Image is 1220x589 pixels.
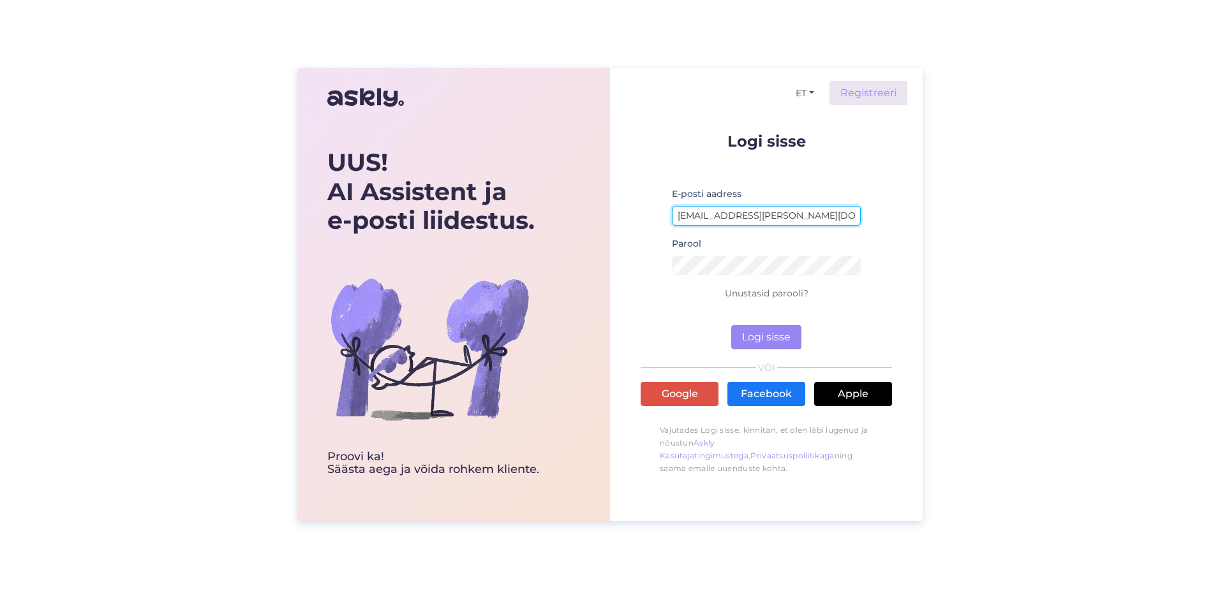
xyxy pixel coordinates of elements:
p: Vajutades Logi sisse, kinnitan, et olen läbi lugenud ja nõustun , ning saama emaile uuenduste kohta. [641,418,892,481]
a: Askly Kasutajatingimustega [660,438,748,460]
div: UUS! AI Assistent ja e-posti liidestus. [327,148,539,235]
label: E-posti aadress [672,187,741,201]
img: Askly [327,82,404,113]
a: Apple [814,382,892,406]
button: Logi sisse [731,325,801,349]
img: bg-askly [327,247,532,451]
a: Facebook [727,382,805,406]
p: Logi sisse [641,133,892,149]
a: Unustasid parooli? [725,287,808,299]
a: Registreeri [829,81,907,105]
span: VÕI [756,363,777,372]
button: ET [791,84,819,103]
label: Parool [672,237,701,251]
input: Sisesta e-posti aadress [672,206,861,226]
a: Privaatsuspoliitikaga [750,451,834,460]
div: Proovi ka! Säästa aega ja võida rohkem kliente. [327,451,539,476]
a: Google [641,382,718,406]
